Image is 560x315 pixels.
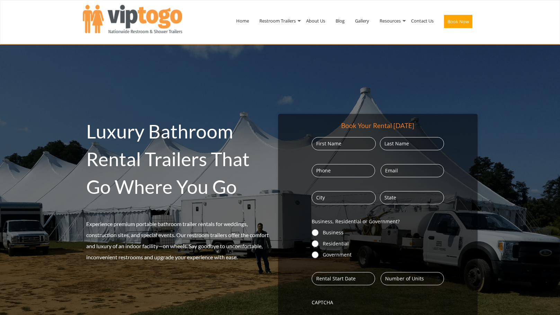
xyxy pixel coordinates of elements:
[312,218,400,225] legend: Business, Residential or Government?
[86,117,275,200] h2: Luxury Bathroom Rental Trailers That Go Where You Go
[323,240,444,247] label: Residential
[439,3,478,43] a: Book Now
[330,3,350,39] a: Blog
[231,3,254,39] a: Home
[380,137,444,150] input: Last Name
[301,3,330,39] a: About Us
[323,251,444,258] label: Government
[444,15,472,28] button: Book Now
[350,3,374,39] a: Gallery
[312,164,375,177] input: Phone
[312,137,376,150] input: First Name
[323,229,444,236] label: Business
[381,272,444,285] input: Number of Units
[341,121,414,130] div: Book Your Rental [DATE]
[312,299,444,306] label: CAPTCHA
[86,220,269,260] span: Experience premium portable bathroom trailer rentals for weddings, construction sites, and specia...
[381,164,444,177] input: Email
[83,5,182,33] img: VIPTOGO
[380,191,444,204] input: State
[374,3,406,39] a: Resources
[312,272,375,285] input: Rental Start Date
[406,3,439,39] a: Contact Us
[254,3,301,39] a: Restroom Trailers
[312,191,376,204] input: City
